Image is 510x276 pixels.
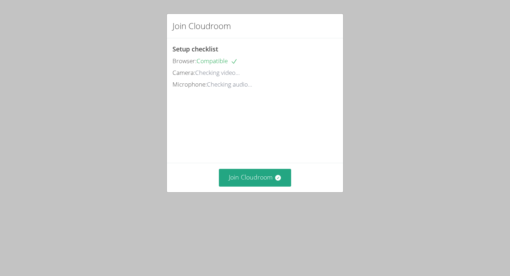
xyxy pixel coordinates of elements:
span: Setup checklist [172,45,218,53]
button: Join Cloudroom [219,169,291,186]
span: Compatible [197,57,238,65]
span: Checking audio... [207,80,252,88]
h2: Join Cloudroom [172,20,231,32]
span: Checking video... [195,68,240,77]
span: Camera: [172,68,195,77]
span: Microphone: [172,80,207,88]
span: Browser: [172,57,197,65]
